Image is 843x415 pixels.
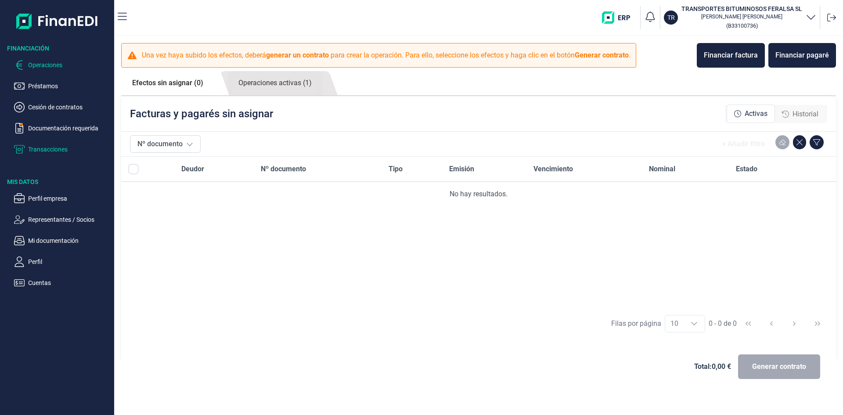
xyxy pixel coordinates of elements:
button: Next Page [784,313,805,334]
button: Cesión de contratos [14,102,111,112]
button: Representantes / Socios [14,214,111,225]
span: Nº documento [261,164,306,174]
div: Choose [684,315,705,332]
span: Activas [745,108,767,119]
b: Generar contrato [575,51,629,59]
img: erp [602,11,637,24]
span: Tipo [389,164,403,174]
p: Una vez haya subido los efectos, deberá para crear la operación. Para ello, seleccione los efecto... [142,50,630,61]
span: Deudor [181,164,204,174]
p: TR [667,13,675,22]
p: Cuentas [28,278,111,288]
span: Emisión [449,164,474,174]
p: Préstamos [28,81,111,91]
b: generar un contrato [266,51,329,59]
button: Perfil empresa [14,193,111,204]
button: TRTRANSPORTES BITUMINOSOS FERALSA SL[PERSON_NAME] [PERSON_NAME](B33100736) [664,4,816,31]
div: Filas por página [611,318,661,329]
button: Mi documentación [14,235,111,246]
button: First Page [738,313,759,334]
div: Financiar factura [704,50,758,61]
button: Financiar pagaré [768,43,836,68]
p: Operaciones [28,60,111,70]
div: Historial [775,105,825,123]
small: Copiar cif [726,22,758,29]
span: Historial [793,109,818,119]
p: Mi documentación [28,235,111,246]
button: Transacciones [14,144,111,155]
div: All items unselected [128,164,139,174]
span: Estado [736,164,757,174]
a: Efectos sin asignar (0) [121,71,214,95]
button: Documentación requerida [14,123,111,134]
button: Cuentas [14,278,111,288]
div: No hay resultados. [128,189,829,199]
p: Facturas y pagarés sin asignar [130,107,273,121]
span: Nominal [649,164,675,174]
button: Financiar factura [697,43,765,68]
p: [PERSON_NAME] [PERSON_NAME] [681,13,802,20]
span: Total: 0,00 € [694,361,731,372]
p: Cesión de contratos [28,102,111,112]
button: Préstamos [14,81,111,91]
span: Vencimiento [533,164,573,174]
button: Last Page [807,313,828,334]
p: Representantes / Socios [28,214,111,225]
button: Previous Page [761,313,782,334]
button: Perfil [14,256,111,267]
h3: TRANSPORTES BITUMINOSOS FERALSA SL [681,4,802,13]
p: Perfil [28,256,111,267]
div: Financiar pagaré [775,50,829,61]
p: Transacciones [28,144,111,155]
button: Operaciones [14,60,111,70]
button: Nº documento [130,135,201,153]
img: Logo de aplicación [16,7,98,35]
div: Activas [727,105,775,123]
p: Documentación requerida [28,123,111,134]
span: 0 - 0 de 0 [709,320,737,327]
a: Operaciones activas (1) [227,71,323,95]
p: Perfil empresa [28,193,111,204]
